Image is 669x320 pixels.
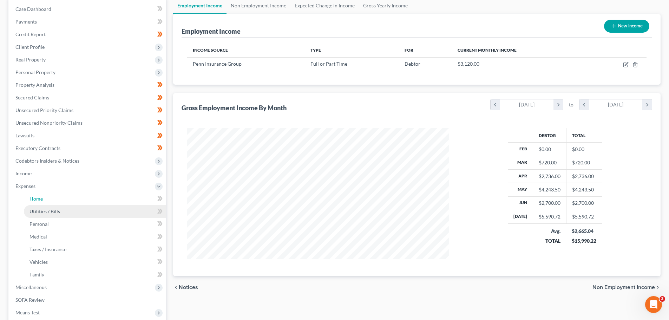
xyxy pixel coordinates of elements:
div: [DATE] [500,99,554,110]
span: Lawsuits [15,132,34,138]
i: chevron_left [491,99,500,110]
iframe: Intercom live chat [645,296,662,313]
th: Total [566,128,602,142]
a: Unsecured Priority Claims [10,104,166,117]
div: $720.00 [539,159,560,166]
div: $15,990.22 [572,237,596,244]
span: Taxes / Insurance [29,246,66,252]
span: Vehicles [29,259,48,265]
td: $2,700.00 [566,196,602,210]
a: Taxes / Insurance [24,243,166,256]
span: For [405,47,413,53]
div: $4,243.50 [539,186,560,193]
i: chevron_right [553,99,563,110]
span: Personal [29,221,49,227]
span: to [569,101,573,108]
th: [DATE] [508,210,533,223]
span: Family [29,272,44,277]
div: Avg. [538,228,560,235]
span: Unsecured Nonpriority Claims [15,120,83,126]
span: Current Monthly Income [458,47,517,53]
th: Mar [508,156,533,169]
span: Expenses [15,183,35,189]
button: chevron_left Notices [173,285,198,290]
a: Secured Claims [10,91,166,104]
div: $5,590.72 [539,213,560,220]
i: chevron_left [579,99,589,110]
th: Apr [508,169,533,183]
i: chevron_right [655,285,661,290]
span: Type [310,47,321,53]
span: SOFA Review [15,297,45,303]
span: $3,120.00 [458,61,479,67]
div: $0.00 [539,146,560,153]
a: Case Dashboard [10,3,166,15]
span: Property Analysis [15,82,54,88]
span: Home [29,196,43,202]
span: Income [15,170,32,176]
a: SOFA Review [10,294,166,306]
a: Medical [24,230,166,243]
div: $2,736.00 [539,173,560,180]
a: Executory Contracts [10,142,166,155]
span: Real Property [15,57,46,63]
span: Income Source [193,47,228,53]
div: [DATE] [589,99,643,110]
th: Debtor [533,128,566,142]
a: Vehicles [24,256,166,268]
a: Home [24,192,166,205]
a: Personal [24,218,166,230]
td: $0.00 [566,143,602,156]
span: Means Test [15,309,40,315]
td: $5,590.72 [566,210,602,223]
td: $4,243.50 [566,183,602,196]
span: Non Employment Income [592,285,655,290]
div: Gross Employment Income By Month [182,104,287,112]
span: Case Dashboard [15,6,51,12]
td: $2,736.00 [566,169,602,183]
span: Full or Part Time [310,61,347,67]
span: Utilities / Bills [29,208,60,214]
div: TOTAL [538,237,560,244]
span: Personal Property [15,69,55,75]
span: Payments [15,19,37,25]
td: $720.00 [566,156,602,169]
span: Codebtors Insiders & Notices [15,158,79,164]
a: Family [24,268,166,281]
button: Non Employment Income chevron_right [592,285,661,290]
div: Employment Income [182,27,241,35]
span: Unsecured Priority Claims [15,107,73,113]
a: Lawsuits [10,129,166,142]
div: $2,700.00 [539,200,560,207]
span: Credit Report [15,31,46,37]
span: Miscellaneous [15,284,47,290]
span: Penn Insurance Group [193,61,242,67]
th: Jun [508,196,533,210]
div: $2,665.04 [572,228,596,235]
span: Client Profile [15,44,45,50]
i: chevron_right [642,99,652,110]
th: May [508,183,533,196]
a: Credit Report [10,28,166,41]
a: Payments [10,15,166,28]
a: Utilities / Bills [24,205,166,218]
span: Notices [179,285,198,290]
button: New Income [604,20,649,33]
span: Debtor [405,61,420,67]
a: Property Analysis [10,79,166,91]
th: Feb [508,143,533,156]
span: Executory Contracts [15,145,60,151]
a: Unsecured Nonpriority Claims [10,117,166,129]
i: chevron_left [173,285,179,290]
span: Medical [29,234,47,240]
span: 3 [660,296,665,302]
span: Secured Claims [15,94,49,100]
